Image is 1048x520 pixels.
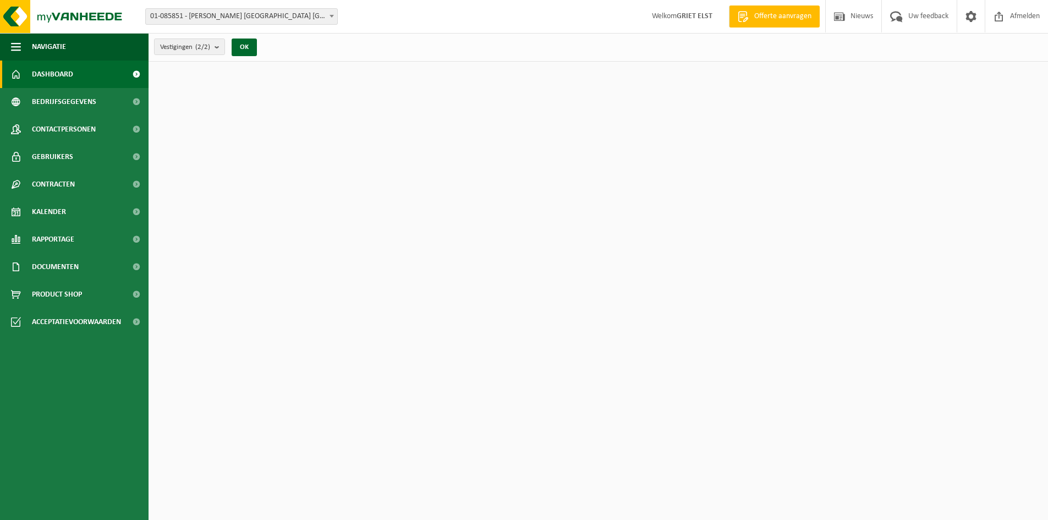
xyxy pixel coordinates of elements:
span: Documenten [32,253,79,281]
span: Contactpersonen [32,116,96,143]
span: 01-085851 - GRIMALDI BELGIUM NV - ANTWERPEN [145,8,338,25]
button: OK [232,39,257,56]
span: Offerte aanvragen [751,11,814,22]
span: Navigatie [32,33,66,61]
span: Product Shop [32,281,82,308]
a: Offerte aanvragen [729,6,820,28]
button: Vestigingen(2/2) [154,39,225,55]
span: Kalender [32,198,66,226]
span: Dashboard [32,61,73,88]
span: Gebruikers [32,143,73,171]
span: Rapportage [32,226,74,253]
span: Acceptatievoorwaarden [32,308,121,336]
span: 01-085851 - GRIMALDI BELGIUM NV - ANTWERPEN [146,9,337,24]
span: Contracten [32,171,75,198]
span: Bedrijfsgegevens [32,88,96,116]
count: (2/2) [195,43,210,51]
strong: GRIET ELST [677,12,712,20]
span: Vestigingen [160,39,210,56]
